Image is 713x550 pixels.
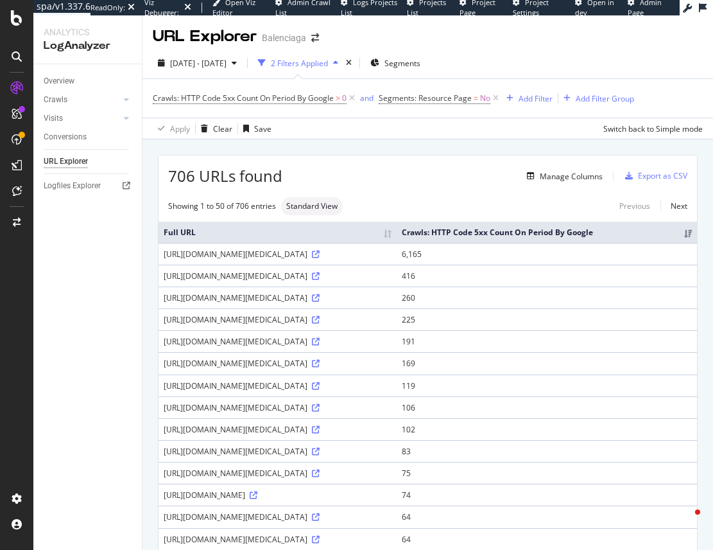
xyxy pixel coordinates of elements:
span: No [480,89,490,107]
td: 260 [397,287,697,308]
span: Segments [384,58,420,69]
div: Clear [213,123,232,134]
div: Balenciaga [262,31,306,44]
div: [URL][DOMAIN_NAME][MEDICAL_DATA] [164,534,391,545]
div: [URL][DOMAIN_NAME][MEDICAL_DATA] [164,402,391,413]
div: Visits [44,112,63,125]
div: Save [254,123,271,134]
a: Crawls [44,93,120,107]
button: Apply [153,118,190,139]
a: Conversions [44,130,133,144]
a: Overview [44,75,133,88]
td: 64 [397,528,697,550]
div: LogAnalyzer [44,39,132,53]
td: 6,165 [397,243,697,265]
span: = [474,93,478,103]
div: Logfiles Explorer [44,179,101,193]
a: URL Explorer [44,155,133,168]
span: 0 [342,89,347,107]
div: Crawls [44,93,67,107]
div: [URL][DOMAIN_NAME][MEDICAL_DATA] [164,314,391,325]
div: Analytics [44,26,132,39]
th: Full URL: activate to sort column ascending [159,222,397,243]
button: Add Filter Group [558,91,634,106]
div: [URL][DOMAIN_NAME][MEDICAL_DATA] [164,511,391,522]
div: Add Filter Group [576,93,634,104]
div: Add Filter [519,93,553,104]
a: Visits [44,112,120,125]
div: [URL][DOMAIN_NAME][MEDICAL_DATA] [164,468,391,479]
span: Crawls: HTTP Code 5xx Count On Period By Google [153,93,334,103]
div: Showing 1 to 50 of 706 entries [168,200,276,211]
span: [DATE] - [DATE] [170,58,227,69]
td: 416 [397,265,697,287]
div: [URL][DOMAIN_NAME][MEDICAL_DATA] [164,292,391,303]
span: 706 URLs found [168,165,282,187]
button: Add Filter [501,91,553,106]
td: 225 [397,308,697,330]
td: 119 [397,375,697,396]
button: Export as CSV [620,166,687,186]
div: Conversions [44,130,87,144]
div: ReadOnly: [90,3,125,13]
div: [URL][DOMAIN_NAME][MEDICAL_DATA] [164,271,391,281]
button: Save [238,118,271,139]
div: [URL][DOMAIN_NAME][MEDICAL_DATA] [164,249,391,260]
div: Overview [44,75,74,88]
div: Apply [170,123,190,134]
button: Manage Columns [522,168,603,184]
div: Export as CSV [638,170,687,181]
td: 74 [397,484,697,506]
td: 64 [397,506,697,528]
div: and [360,93,374,103]
div: [URL][DOMAIN_NAME] [164,490,391,501]
td: 83 [397,440,697,462]
div: times [343,57,354,69]
div: 2 Filters Applied [271,58,328,69]
button: Clear [196,118,232,139]
div: [URL][DOMAIN_NAME][MEDICAL_DATA] [164,358,391,369]
div: [URL][DOMAIN_NAME][MEDICAL_DATA] [164,446,391,457]
button: Segments [365,53,425,73]
span: Segments: Resource Page [379,93,472,103]
button: Switch back to Simple mode [598,118,703,139]
div: [URL][DOMAIN_NAME][MEDICAL_DATA] [164,336,391,347]
td: 75 [397,462,697,484]
td: 102 [397,418,697,440]
td: 106 [397,396,697,418]
td: 169 [397,352,697,374]
iframe: Intercom live chat [669,506,700,537]
div: Switch back to Simple mode [603,123,703,134]
div: URL Explorer [44,155,88,168]
span: Standard View [286,202,338,210]
div: [URL][DOMAIN_NAME][MEDICAL_DATA] [164,380,391,391]
td: 191 [397,330,697,352]
th: Crawls: HTTP Code 5xx Count On Period By Google: activate to sort column ascending [397,222,697,243]
div: [URL][DOMAIN_NAME][MEDICAL_DATA] [164,424,391,435]
div: Manage Columns [540,171,603,182]
span: > [336,93,340,103]
button: 2 Filters Applied [253,53,343,73]
a: Logfiles Explorer [44,179,133,193]
div: arrow-right-arrow-left [311,33,319,42]
div: URL Explorer [153,26,257,48]
button: [DATE] - [DATE] [153,53,242,73]
button: and [360,92,374,104]
a: Next [660,197,687,215]
div: neutral label [281,197,343,215]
